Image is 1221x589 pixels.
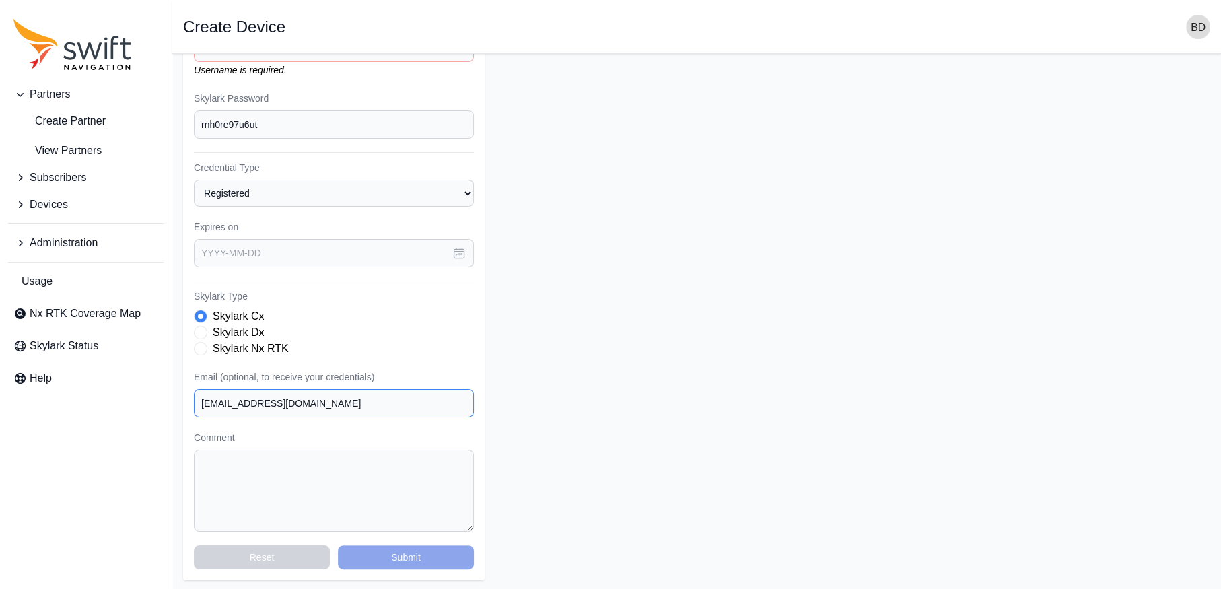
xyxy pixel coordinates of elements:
button: Administration [8,230,164,256]
a: create-partner [8,108,164,135]
label: Credential Type [194,161,474,174]
span: Help [30,370,52,386]
label: Skylark Type [194,289,474,303]
label: Skylark Cx [213,308,264,324]
a: Help [8,365,164,392]
em: Username is required. [194,65,287,75]
label: Skylark Dx [213,324,264,341]
a: Skylark Status [8,333,164,359]
input: password [194,110,474,139]
button: Subscribers [8,164,164,191]
span: Usage [22,273,53,289]
span: View Partners [13,143,102,159]
span: Administration [30,235,98,251]
button: Reset [194,545,330,569]
button: Partners [8,81,164,108]
span: Subscribers [30,170,86,186]
a: View Partners [8,137,164,164]
span: Partners [30,86,70,102]
div: Skylark Type [194,308,474,357]
span: Devices [30,197,68,213]
img: user photo [1186,15,1210,39]
a: Usage [8,268,164,295]
span: Nx RTK Coverage Map [30,306,141,322]
label: Email (optional, to receive your credentials) [194,370,474,384]
input: YYYY-MM-DD [194,239,474,267]
h1: Create Device [183,19,285,35]
button: Devices [8,191,164,218]
a: Nx RTK Coverage Map [8,300,164,327]
label: Skylark Password [194,92,474,105]
label: Expires on [194,220,474,234]
span: Create Partner [13,113,106,129]
label: Skylark Nx RTK [213,341,289,357]
label: Comment [194,431,474,444]
span: Skylark Status [30,338,98,354]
